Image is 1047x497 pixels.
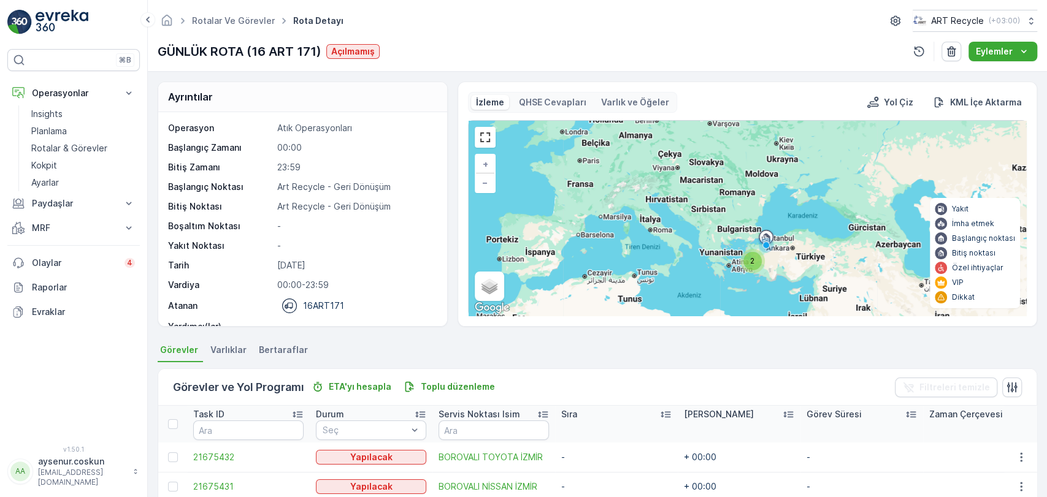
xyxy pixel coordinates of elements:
[277,142,434,154] p: 00:00
[160,18,174,29] a: Ana Sayfa
[421,381,495,393] p: Toplu düzenleme
[31,176,59,189] p: Ayarlar
[210,344,247,356] span: Varlıklar
[168,161,272,173] p: Bitiş Zamanı
[555,442,678,472] td: -
[168,300,198,312] p: Atanan
[800,442,923,472] td: -
[482,177,488,188] span: −
[168,259,272,271] p: Tarih
[26,123,140,140] a: Planlama
[291,15,346,27] span: Rota Detayı
[307,379,396,394] button: ETA'yı hesapla
[952,278,964,287] p: VIP
[277,200,434,213] p: Art Recycle - Geri Dönüşüm
[168,240,272,252] p: Yakıt Noktası
[193,420,304,440] input: Ara
[158,42,321,61] p: GÜNLÜK ROTA (16 ART 171)
[277,259,434,271] p: [DATE]
[439,480,549,493] a: BOROVALI NİSSAN İZMİR
[192,15,275,26] a: Rotalar ve Görevler
[168,122,272,134] p: Operasyon
[32,222,115,234] p: MRF
[32,197,115,210] p: Paydaşlar
[931,15,984,27] p: ART Recycle
[31,159,57,172] p: Kokpit
[168,279,272,291] p: Vardiya
[472,300,512,316] a: Bu bölgeyi Google Haritalar'da açın (yeni pencerede açılır)
[316,479,426,494] button: Yapılacak
[38,455,126,468] p: aysenur.coskun
[277,321,434,333] p: -
[193,451,304,463] a: 21675432
[7,216,140,240] button: MRF
[26,157,140,174] a: Kokpit
[7,275,140,300] a: Raporlar
[952,292,975,302] p: Dikkat
[277,220,434,232] p: -
[32,306,135,318] p: Evraklar
[32,281,135,294] p: Raporlar
[952,219,994,229] p: İmha etmek
[350,480,393,493] p: Yapılacak
[277,240,434,252] p: -
[476,128,494,146] a: View Fullscreen
[31,125,67,137] p: Planlama
[678,442,800,472] td: + 00:00
[7,251,140,275] a: Olaylar4
[277,161,434,173] p: 23:59
[913,10,1037,32] button: ART Recycle(+03:00)
[160,344,198,356] span: Görevler
[168,142,272,154] p: Başlangıç Zamanı
[173,379,304,396] p: Görevler ve Yol Programı
[331,45,375,58] p: Açılmamış
[928,95,1027,110] button: KML İçe Aktarma
[26,140,140,157] a: Rotalar & Görevler
[168,200,272,213] p: Bitiş Noktası
[7,10,32,34] img: logo
[193,480,304,493] a: 21675431
[168,89,213,104] p: Ayrıntılar
[326,44,380,59] button: Açılmamış
[7,300,140,324] a: Evraklar
[862,95,918,110] button: Yol Çiz
[895,377,997,397] button: Filtreleri temizle
[31,108,63,120] p: Insights
[750,256,754,265] span: 2
[259,344,308,356] span: Bertaraflar
[168,452,178,462] div: Toggle Row Selected
[329,381,391,393] p: ETA'yı hesapla
[119,55,131,65] p: ⌘B
[7,455,140,487] button: AAaysenur.coskun[EMAIL_ADDRESS][DOMAIN_NAME]
[277,122,434,134] p: Atık Operasyonları
[399,379,500,394] button: Toplu düzenleme
[950,96,1022,108] p: KML İçe Aktarma
[601,96,669,108] p: Varlık ve Öğeler
[7,81,140,105] button: Operasyonlar
[476,155,494,173] a: Yakınlaştır
[7,446,140,453] span: v 1.50.1
[476,96,504,108] p: İzleme
[929,408,1003,420] p: Zaman Çerçevesi
[36,10,88,34] img: logo_light-DOdMpM7g.png
[32,87,115,99] p: Operasyonlar
[31,142,107,154] p: Rotalar & Görevler
[469,121,1026,316] div: 0
[439,451,549,463] a: BOROVALI TOYOTA İZMİR
[913,14,926,28] img: image_23.png
[168,482,178,491] div: Toggle Row Selected
[168,220,272,232] p: Boşaltım Noktası
[26,174,140,191] a: Ayarlar
[439,408,520,420] p: Servis Noktası Isim
[439,420,549,440] input: Ara
[277,181,434,193] p: Art Recycle - Geri Dönüşüm
[476,273,503,300] a: Layers
[303,300,344,312] p: 16ART171
[316,408,344,420] p: Durum
[476,173,494,192] a: Uzaklaştır
[316,450,426,465] button: Yapılacak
